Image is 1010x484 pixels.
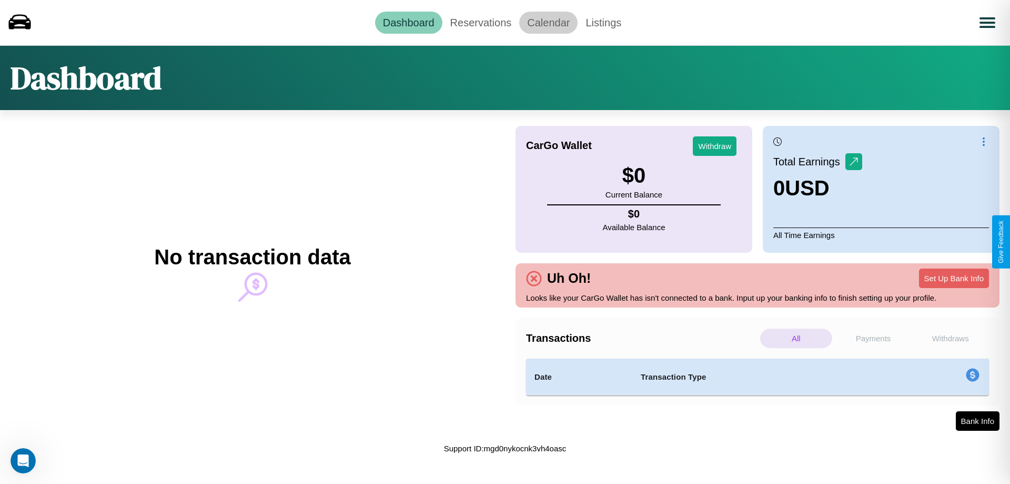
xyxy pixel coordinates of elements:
p: All [760,329,832,348]
p: Payments [837,329,910,348]
a: Dashboard [375,12,442,34]
a: Reservations [442,12,520,34]
p: Available Balance [603,220,665,234]
h3: $ 0 [605,164,662,187]
h2: No transaction data [154,245,350,269]
h4: Transactions [526,332,757,344]
p: Current Balance [605,187,662,202]
h3: 0 USD [773,176,862,200]
button: Bank Info [956,411,999,431]
h4: Date [534,371,624,383]
div: Give Feedback [997,221,1005,263]
p: Support ID: mgd0nykocnk3vh4oasc [444,441,567,456]
h1: Dashboard [11,56,161,100]
h4: CarGo Wallet [526,140,592,152]
button: Withdraw [693,136,736,156]
h4: Transaction Type [641,371,880,383]
p: All Time Earnings [773,228,989,242]
h4: Uh Oh! [542,271,596,286]
p: Looks like your CarGo Wallet has isn't connected to a bank. Input up your banking info to finish ... [526,291,989,305]
p: Total Earnings [773,152,845,171]
button: Set Up Bank Info [919,269,989,288]
a: Listings [578,12,629,34]
h4: $ 0 [603,208,665,220]
a: Calendar [519,12,578,34]
iframe: Intercom live chat [11,448,36,473]
p: Withdraws [914,329,986,348]
button: Open menu [973,8,1002,37]
table: simple table [526,359,989,396]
